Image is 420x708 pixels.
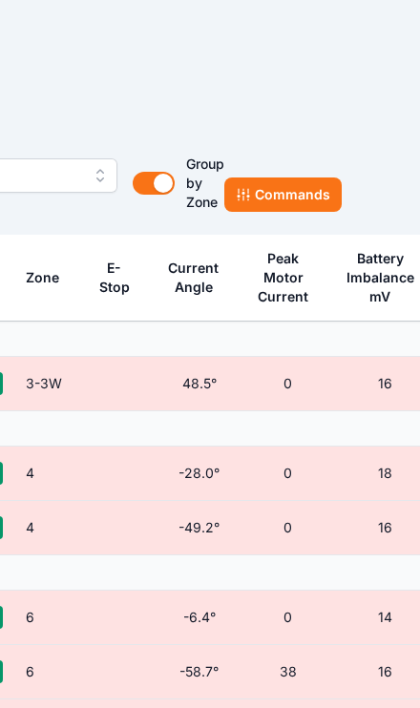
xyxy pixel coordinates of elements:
[186,156,224,210] span: Group by Zone
[166,245,232,310] button: Current Angle
[166,259,221,297] div: Current Angle
[155,357,243,411] td: 48.5°
[14,501,86,555] td: 4
[155,645,243,699] td: -58.7°
[243,645,332,699] td: 38
[255,249,312,306] div: Peak Motor Current
[97,245,143,310] button: E-Stop
[155,591,243,645] td: -6.4°
[243,501,332,555] td: 0
[255,236,321,320] button: Peak Motor Current
[243,357,332,411] td: 0
[26,268,59,287] div: Zone
[26,255,74,301] button: Zone
[14,645,86,699] td: 6
[344,249,417,306] div: Battery Imbalance mV
[14,357,86,411] td: 3-3W
[243,591,332,645] td: 0
[243,447,332,501] td: 0
[14,447,86,501] td: 4
[224,177,342,212] button: Commands
[14,591,86,645] td: 6
[155,501,243,555] td: -49.2°
[155,447,243,501] td: -28.0°
[97,259,131,297] div: E-Stop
